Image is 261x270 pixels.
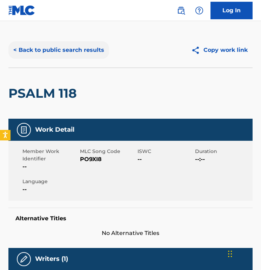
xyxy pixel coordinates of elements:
[20,255,28,263] img: Writers
[22,148,78,162] span: Member Work Identifier
[195,148,251,155] span: Duration
[191,46,203,55] img: Copy work link
[138,155,193,164] span: --
[8,5,35,15] img: MLC Logo
[22,162,78,171] span: --
[80,155,136,164] span: PO9XI8
[195,155,251,164] span: --:--
[210,2,253,19] a: Log In
[22,178,78,185] span: Language
[8,229,253,237] span: No Alternative Titles
[177,6,185,15] img: search
[8,85,80,101] h2: PSALM 118
[228,243,232,264] div: Drag
[195,6,203,15] img: help
[192,4,206,18] div: Help
[174,4,188,18] a: Public Search
[226,236,261,270] iframe: Chat Widget
[20,126,28,134] img: Work Detail
[22,185,78,194] span: --
[80,148,136,155] span: MLC Song Code
[186,41,253,59] button: Copy work link
[138,148,193,155] span: ISWC
[15,215,246,222] h5: Alternative Titles
[35,255,68,263] h5: Writers (1)
[8,41,109,59] button: < Back to public search results
[35,126,74,134] h5: Work Detail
